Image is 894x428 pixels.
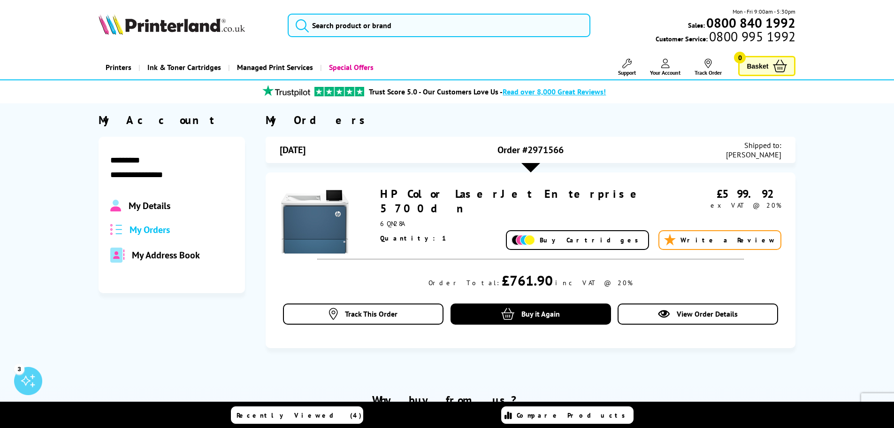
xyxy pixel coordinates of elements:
[99,113,245,127] div: My Account
[99,14,245,35] img: Printerland Logo
[380,219,661,228] div: 6QN28A
[503,87,606,96] span: Read over 8,000 Great Reviews!
[320,55,381,79] a: Special Offers
[661,187,782,201] div: £599.92
[501,406,634,424] a: Compare Products
[266,113,795,127] div: My Orders
[688,21,705,30] span: Sales:
[517,411,630,420] span: Compare Products
[110,200,121,212] img: Profile.svg
[237,411,362,420] span: Recently Viewed (4)
[555,279,633,287] div: inc VAT @ 20%
[747,60,768,72] span: Basket
[345,309,397,319] span: Track This Order
[129,200,170,212] span: My Details
[258,85,314,97] img: trustpilot rating
[656,32,795,43] span: Customer Service:
[99,393,796,407] h2: Why buy from us?
[661,201,782,210] div: ex VAT @ 20%
[650,69,680,76] span: Your Account
[283,303,443,325] a: Track This Order
[99,55,138,79] a: Printers
[380,187,646,216] a: HP Color LaserJet Enterprise 5700dn
[451,303,611,325] a: Buy it Again
[677,309,738,319] span: View Order Details
[132,249,200,261] span: My Address Book
[738,56,795,76] a: Basket 0
[130,224,170,236] span: My Orders
[380,234,448,242] span: Quantity: 1
[618,69,636,76] span: Support
[734,52,746,63] span: 0
[521,309,560,319] span: Buy it Again
[428,279,499,287] div: Order Total:
[314,87,364,96] img: trustpilot rating
[680,236,776,244] span: Write a Review
[695,59,722,76] a: Track Order
[506,230,649,250] a: Buy Cartridges
[658,230,781,250] a: Write a Review
[706,14,795,31] b: 0800 840 1992
[99,14,276,37] a: Printerland Logo
[512,235,535,246] img: Add Cartridges
[726,150,781,159] span: [PERSON_NAME]
[497,144,564,156] span: Order #2971566
[733,7,795,16] span: Mon - Fri 9:00am - 5:30pm
[110,224,122,235] img: all-order.svg
[110,248,124,263] img: address-book-duotone-solid.svg
[280,144,306,156] span: [DATE]
[280,187,350,257] img: HP Color LaserJet Enterprise 5700dn
[502,271,553,289] div: £761.90
[231,406,363,424] a: Recently Viewed (4)
[705,18,795,27] a: 0800 840 1992
[618,303,778,325] a: View Order Details
[288,14,590,37] input: Search product or brand
[618,59,636,76] a: Support
[708,32,795,41] span: 0800 995 1992
[138,55,228,79] a: Ink & Toner Cartridges
[540,236,643,244] span: Buy Cartridges
[726,140,781,150] span: Shipped to:
[147,55,221,79] span: Ink & Toner Cartridges
[228,55,320,79] a: Managed Print Services
[369,87,606,96] a: Trust Score 5.0 - Our Customers Love Us -Read over 8,000 Great Reviews!
[14,364,24,374] div: 3
[650,59,680,76] a: Your Account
